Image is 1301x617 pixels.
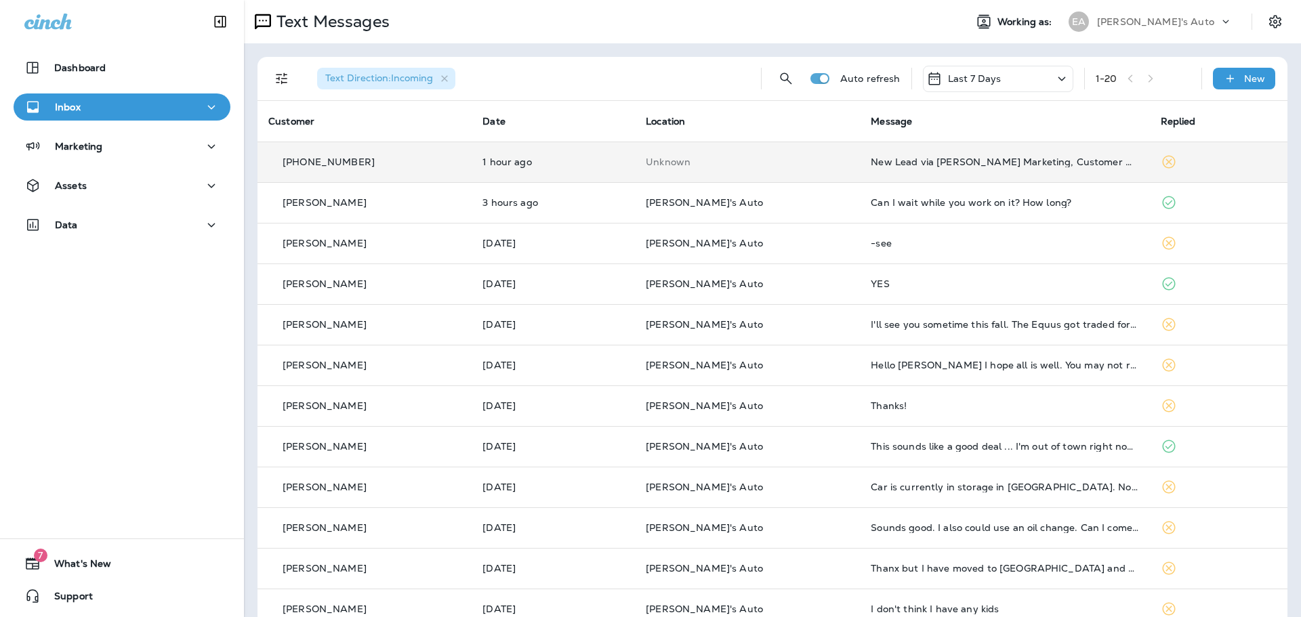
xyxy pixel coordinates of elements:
button: Marketing [14,133,230,160]
button: Inbox [14,93,230,121]
p: [PERSON_NAME] [283,482,367,492]
div: YES [871,278,1138,289]
button: Assets [14,172,230,199]
p: [PERSON_NAME] [283,360,367,370]
p: Sep 17, 2025 06:06 PM [482,319,624,330]
button: Dashboard [14,54,230,81]
p: [PERSON_NAME]'s Auto [1097,16,1214,27]
div: -see [871,238,1138,249]
span: [PERSON_NAME]'s Auto [646,440,763,452]
p: [PERSON_NAME] [283,522,367,533]
span: [PERSON_NAME]'s Auto [646,562,763,574]
p: [PERSON_NAME] [283,238,367,249]
div: Can I wait while you work on it? How long? [871,197,1138,208]
span: Date [482,115,505,127]
span: [PERSON_NAME]'s Auto [646,603,763,615]
p: [PERSON_NAME] [283,441,367,452]
span: Customer [268,115,314,127]
p: [PERSON_NAME] [283,197,367,208]
div: Sounds good. I also could use an oil change. Can I come and wait? [871,522,1138,533]
span: Text Direction : Incoming [325,72,433,84]
button: Filters [268,65,295,92]
p: [PERSON_NAME] [283,563,367,574]
div: New Lead via Merrick Marketing, Customer Name: Han W., Contact info: 5099646017, Job Info: My AC ... [871,156,1138,167]
button: Support [14,582,230,610]
span: [PERSON_NAME]'s Auto [646,278,763,290]
span: [PERSON_NAME]'s Auto [646,522,763,534]
span: [PERSON_NAME]'s Auto [646,481,763,493]
p: Sep 18, 2025 11:13 AM [482,278,624,289]
div: I don't think I have any kids [871,603,1138,614]
span: Working as: [997,16,1055,28]
span: Message [871,115,912,127]
button: Collapse Sidebar [201,8,239,35]
div: 1 - 20 [1096,73,1117,84]
p: Inbox [55,102,81,112]
p: [PHONE_NUMBER] [283,156,375,167]
p: Text Messages [271,12,390,32]
p: [PERSON_NAME] [283,278,367,289]
p: Assets [55,180,87,191]
span: What's New [41,558,111,574]
div: This sounds like a good deal ... I'm out of town right now but will set something up when I get b... [871,441,1138,452]
p: This customer does not have a last location and the phone number they messaged is not assigned to... [646,156,849,167]
p: Dashboard [54,62,106,73]
p: New [1244,73,1265,84]
button: Data [14,211,230,238]
div: Thanx but I have moved to Leesburg and get my truck serviced here. Have a good day [871,563,1138,574]
p: Sep 18, 2025 11:22 AM [482,238,624,249]
p: Last 7 Days [948,73,1001,84]
div: I'll see you sometime this fall. The Equus got traded for a GV80 for my wife and I wound up with ... [871,319,1138,330]
span: [PERSON_NAME]'s Auto [646,359,763,371]
div: Hello Evan I hope all is well. You may not remember but I live 1000 miles away :) you helped me w... [871,360,1138,370]
button: Settings [1263,9,1287,34]
p: Sep 19, 2025 01:01 PM [482,197,624,208]
p: Data [55,219,78,230]
p: Auto refresh [840,73,901,84]
div: Text Direction:Incoming [317,68,455,89]
p: Sep 17, 2025 03:50 PM [482,400,624,411]
p: [PERSON_NAME] [283,603,367,614]
span: 7 [34,549,47,562]
div: Thanks! [871,400,1138,411]
p: Sep 19, 2025 03:22 PM [482,156,624,167]
button: 7What's New [14,550,230,577]
p: Sep 17, 2025 01:16 PM [482,563,624,574]
span: [PERSON_NAME]'s Auto [646,400,763,412]
p: Sep 17, 2025 01:49 PM [482,482,624,492]
div: Car is currently in storage in Bradenton. No service needed right now. Thanks [871,482,1138,492]
span: [PERSON_NAME]'s Auto [646,318,763,331]
button: Search Messages [772,65,800,92]
p: [PERSON_NAME] [283,319,367,330]
span: Location [646,115,685,127]
p: Sep 17, 2025 01:35 PM [482,522,624,533]
p: Marketing [55,141,102,152]
p: Sep 17, 2025 03:21 PM [482,441,624,452]
span: [PERSON_NAME]'s Auto [646,237,763,249]
p: Sep 17, 2025 01:15 PM [482,603,624,614]
span: Replied [1161,115,1196,127]
div: EA [1069,12,1089,32]
p: Sep 17, 2025 04:44 PM [482,360,624,370]
span: Support [41,591,93,607]
span: [PERSON_NAME]'s Auto [646,196,763,209]
p: [PERSON_NAME] [283,400,367,411]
